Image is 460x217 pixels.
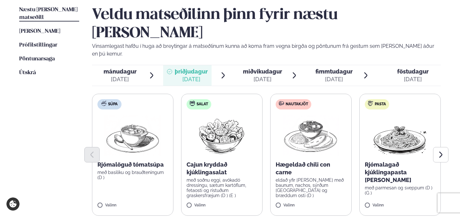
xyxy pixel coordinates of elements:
span: miðvikudagur [243,68,282,75]
button: Previous slide [84,147,100,162]
img: salad.svg [190,101,195,106]
div: [DATE] [104,75,137,83]
div: [DATE] [243,75,282,83]
span: [PERSON_NAME] [19,29,60,34]
a: Cookie settings [6,197,20,211]
span: fimmtudagur [315,68,353,75]
img: Curry-Rice-Naan.png [283,115,339,156]
a: [PERSON_NAME] [19,28,60,35]
span: mánudagur [104,68,137,75]
a: Útskrá [19,69,36,77]
p: eldað yfir [PERSON_NAME] með baunum, nachos, sýrðum [GEOGRAPHIC_DATA] og bræddum osti (D ) [276,178,346,198]
p: með basilíku og brauðteningum (D ) [97,170,168,180]
img: pasta.svg [368,101,373,106]
p: Rjómalagað kjúklingapasta [PERSON_NAME] [365,161,435,184]
span: Salat [197,102,208,107]
span: þriðjudagur [175,68,208,75]
span: Nautakjöt [286,102,308,107]
p: með soðnu eggi, avókadó dressingu, sætum kartöflum, fetaosti og ristuðum graskersfræjum (D ) (E ) [187,178,257,198]
p: Rjómalöguð tómatsúpa [97,161,168,169]
div: [DATE] [397,75,429,83]
img: beef.svg [279,101,284,106]
a: Prófílstillingar [19,41,57,49]
a: Pöntunarsaga [19,55,55,63]
p: Hægeldað chili con carne [276,161,346,176]
span: Næstu [PERSON_NAME] matseðill [19,7,78,20]
p: með parmesan og sveppum (D ) (G ) [365,185,435,195]
p: Cajun kryddað kjúklingasalat [187,161,257,176]
img: Soup.png [105,115,161,156]
img: soup.svg [101,101,106,106]
span: Súpa [108,102,118,107]
p: Vinsamlegast hafðu í huga að breytingar á matseðlinum kunna að koma fram vegna birgða og pöntunum... [92,42,441,58]
img: Spagetti.png [372,115,428,156]
span: Pöntunarsaga [19,56,55,62]
a: Næstu [PERSON_NAME] matseðill [19,6,79,22]
span: Pasta [375,102,386,107]
h2: Veldu matseðilinn þinn fyrir næstu [PERSON_NAME] [92,6,441,42]
div: [DATE] [175,75,208,83]
span: föstudagur [397,68,429,75]
div: [DATE] [315,75,353,83]
img: Salad.png [193,115,250,156]
span: Prófílstillingar [19,42,57,48]
button: Next slide [433,147,448,162]
span: Útskrá [19,70,36,75]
